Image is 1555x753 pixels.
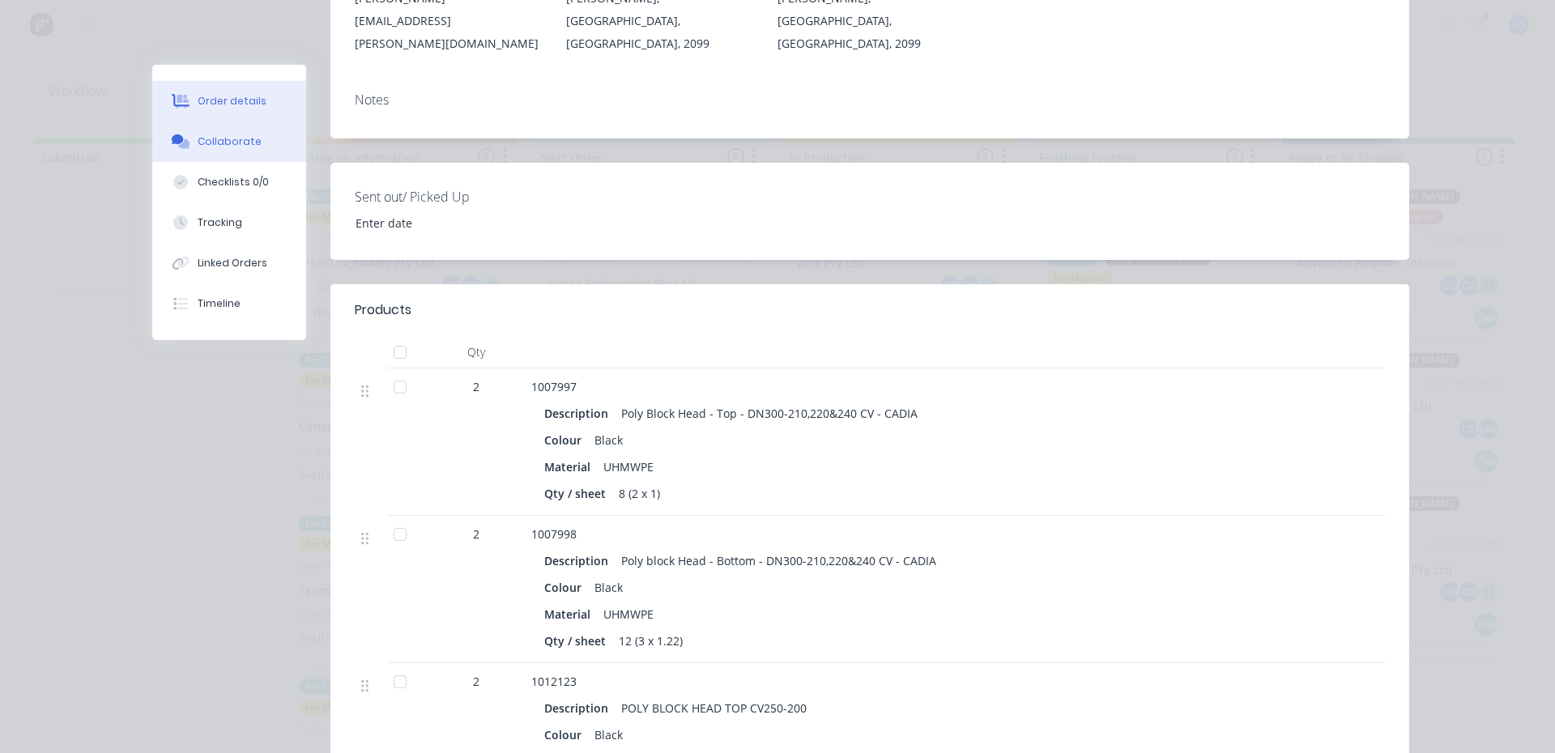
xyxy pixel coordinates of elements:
label: Sent out/ Picked Up [355,187,557,206]
div: Tracking [198,215,242,230]
button: Linked Orders [152,243,306,283]
div: UHMWPE [597,455,660,479]
div: Notes [355,92,1385,108]
button: Order details [152,81,306,121]
div: Timeline [198,296,241,311]
div: POLY BLOCK HEAD TOP CV250-200 [615,696,813,720]
div: 12 (3 x 1.22) [612,629,689,653]
span: 2 [473,378,479,395]
div: Qty / sheet [544,482,612,505]
div: Colour [544,723,588,747]
div: Poly Block Head - Top - DN300-210,220&240 CV - CADIA [615,402,924,425]
div: Black [588,576,629,599]
button: Tracking [152,202,306,243]
button: Collaborate [152,121,306,162]
span: 1012123 [531,674,577,689]
div: Black [588,723,629,747]
div: Collaborate [198,134,262,149]
input: Enter date [344,211,546,235]
div: Qty / sheet [544,629,612,653]
button: Checklists 0/0 [152,162,306,202]
span: 1007998 [531,526,577,542]
div: Colour [544,576,588,599]
div: Description [544,696,615,720]
button: Timeline [152,283,306,324]
div: Products [355,300,411,320]
div: Black [588,428,629,452]
div: Material [544,455,597,479]
div: Colour [544,428,588,452]
span: 2 [473,673,479,690]
span: 2 [473,525,479,542]
div: 8 (2 x 1) [612,482,667,505]
div: Material [544,602,597,626]
div: UHMWPE [597,602,660,626]
div: Description [544,549,615,572]
div: Poly block Head - Bottom - DN300-210,220&240 CV - CADIA [615,549,943,572]
div: Description [544,402,615,425]
div: Qty [428,336,525,368]
div: Checklists 0/0 [198,175,269,189]
div: Linked Orders [198,256,267,270]
span: 1007997 [531,379,577,394]
div: Order details [198,94,266,108]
